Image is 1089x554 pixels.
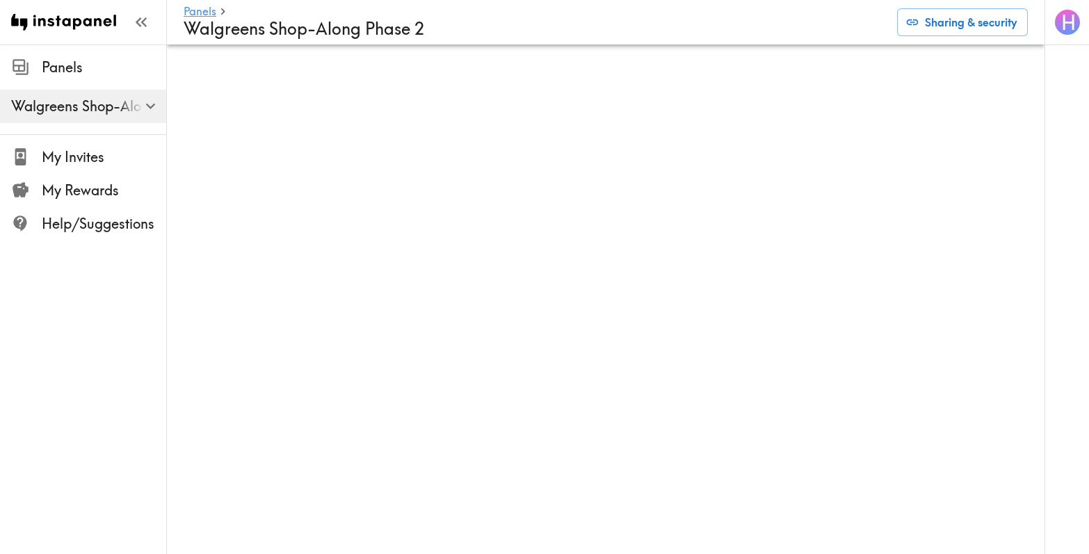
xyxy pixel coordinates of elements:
[184,6,216,19] a: Panels
[1054,8,1081,36] button: H
[42,147,166,167] span: My Invites
[11,97,166,116] span: Walgreens Shop-Along Phase 2
[42,214,166,234] span: Help/Suggestions
[897,8,1028,36] button: Sharing & security
[42,58,166,77] span: Panels
[1061,10,1076,35] span: H
[184,19,886,39] h4: Walgreens Shop-Along Phase 2
[42,181,166,200] span: My Rewards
